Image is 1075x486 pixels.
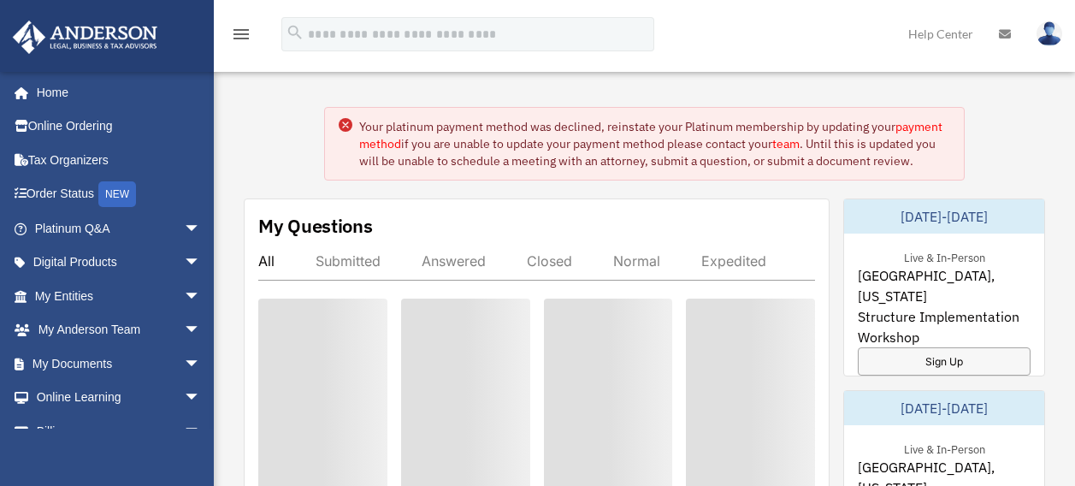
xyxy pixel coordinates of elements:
span: arrow_drop_down [184,414,218,449]
i: search [286,23,304,42]
div: Answered [422,252,486,270]
img: Anderson Advisors Platinum Portal [8,21,162,54]
div: Your platinum payment method was declined, reinstate your Platinum membership by updating your if... [359,118,951,169]
a: Home [12,75,218,110]
div: Expedited [701,252,766,270]
div: Live & In-Person [890,247,999,265]
a: My Documentsarrow_drop_down [12,347,227,381]
img: User Pic [1037,21,1062,46]
div: Submitted [316,252,381,270]
a: Online Learningarrow_drop_down [12,381,227,415]
a: Order StatusNEW [12,177,227,212]
a: My Anderson Teamarrow_drop_down [12,313,227,347]
div: My Questions [258,213,373,239]
a: Platinum Q&Aarrow_drop_down [12,211,227,246]
div: All [258,252,275,270]
a: My Entitiesarrow_drop_down [12,279,227,313]
span: Structure Implementation Workshop [858,306,1031,347]
div: Closed [527,252,572,270]
a: Sign Up [858,347,1031,376]
a: Billingarrow_drop_down [12,414,227,448]
div: [DATE]-[DATE] [844,199,1044,234]
i: menu [231,24,251,44]
a: payment method [359,119,942,151]
a: team [772,136,800,151]
span: arrow_drop_down [184,381,218,416]
span: arrow_drop_down [184,246,218,281]
a: Tax Organizers [12,143,227,177]
div: Live & In-Person [890,439,999,457]
div: [DATE]-[DATE] [844,391,1044,425]
a: Online Ordering [12,110,227,144]
span: arrow_drop_down [184,313,218,348]
a: Digital Productsarrow_drop_down [12,246,227,280]
span: arrow_drop_down [184,347,218,382]
a: menu [231,30,251,44]
span: arrow_drop_down [184,211,218,246]
div: Normal [613,252,660,270]
span: [GEOGRAPHIC_DATA], [US_STATE] [858,265,1031,306]
span: arrow_drop_down [184,279,218,314]
div: NEW [98,181,136,207]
